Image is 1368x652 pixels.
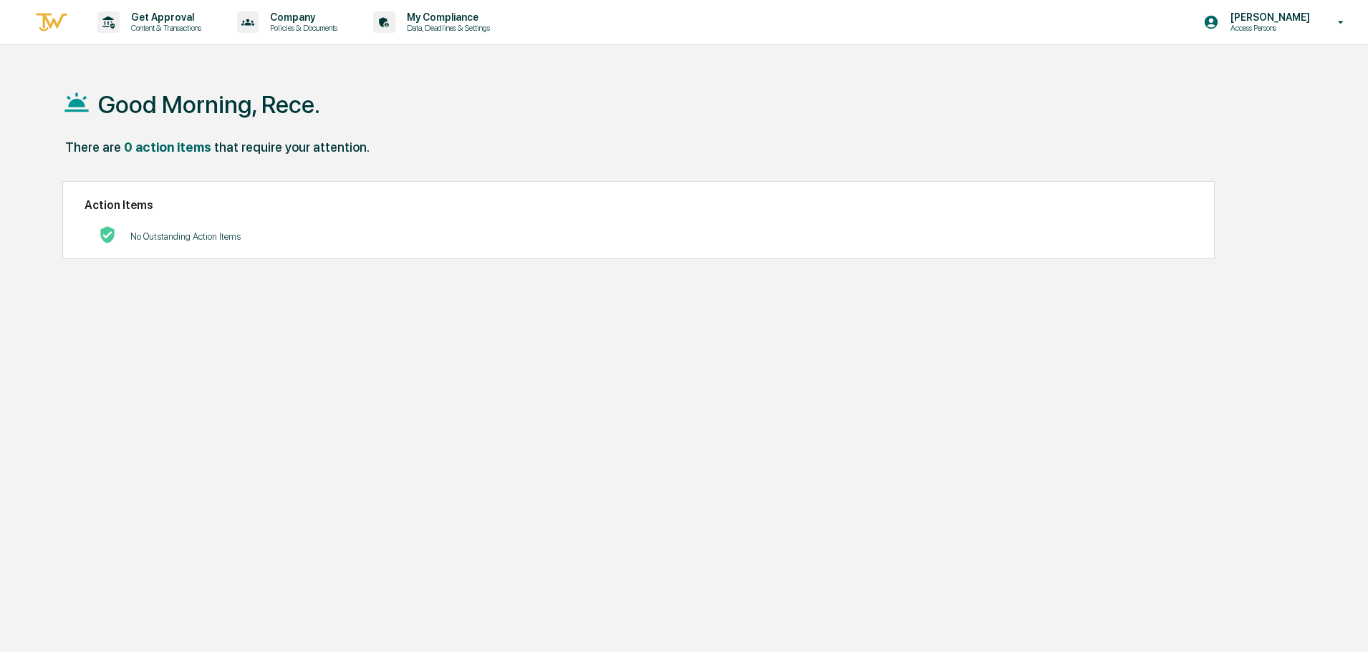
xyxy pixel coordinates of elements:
p: My Compliance [395,11,497,23]
div: There are [65,140,121,155]
p: Policies & Documents [259,23,345,33]
p: Data, Deadlines & Settings [395,23,497,33]
img: logo [34,11,69,34]
p: Get Approval [120,11,208,23]
p: [PERSON_NAME] [1219,11,1317,23]
p: No Outstanding Action Items [130,231,241,242]
h1: Good Morning, Rece. [98,90,320,119]
p: Content & Transactions [120,23,208,33]
h2: Action Items [85,198,1193,212]
img: No Actions logo [99,226,116,243]
div: 0 action items [124,140,211,155]
div: that require your attention. [214,140,370,155]
p: Company [259,11,345,23]
p: Access Persons [1219,23,1317,33]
